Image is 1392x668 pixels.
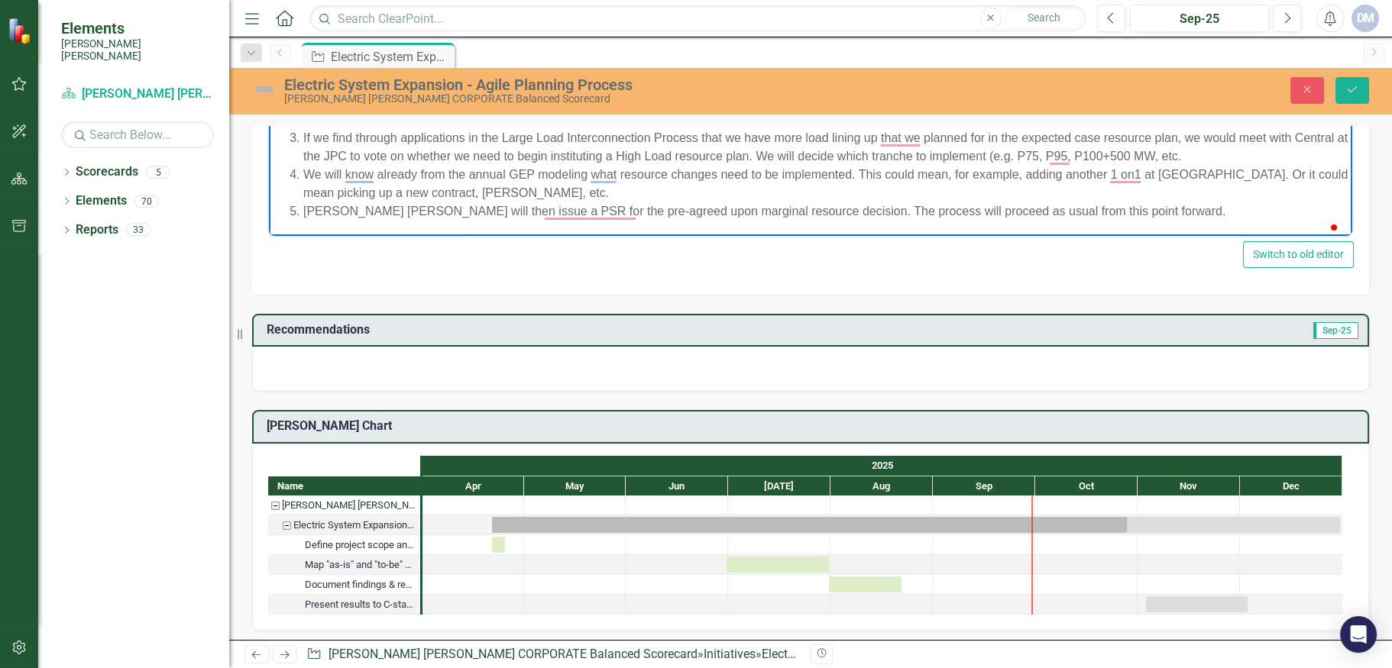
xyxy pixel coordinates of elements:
div: Document findings & recommendations [268,575,420,595]
div: Task: Start date: 2025-06-30 End date: 2025-07-31 [268,555,420,575]
li: As part of the annual GEP, [PERSON_NAME] [PERSON_NAME] planners will run optimizations to develop... [34,105,1080,160]
div: Dec [1240,476,1342,496]
div: Map "as-is" and "to-be" process [268,555,420,575]
div: Map "as-is" and "to-be" process [305,555,416,575]
div: Present results to C-staff. [268,595,420,615]
span: Sep-25 [1313,322,1358,339]
div: Task: Start date: 2025-04-21 End date: 2025-04-25 [492,537,505,553]
div: Electric System Expansion - Agile Planning Process [331,47,451,66]
div: Aug [830,476,933,496]
li: Institute an annual GEP that coincides with the IRP [34,86,1080,105]
div: » » [306,646,798,663]
span: Search [1027,11,1060,24]
li: Developed a concept proposal for the agile planning process [34,7,1080,25]
div: Electric System Expansion - Agile Planning Process [284,76,877,93]
div: Electric System Expansion - Agile Planning Process [293,515,416,535]
img: ClearPoint Strategy [6,16,35,45]
a: Reports [76,221,118,239]
div: Apr [422,476,524,496]
div: Document findings & recommendations [305,575,416,595]
h3: [PERSON_NAME] Chart [267,419,1360,433]
div: Jul [728,476,830,496]
div: Task: Start date: 2025-04-21 End date: 2025-04-25 [268,535,420,555]
div: Task: Start date: 2025-04-21 End date: 2025-12-31 [492,517,1340,533]
div: Task: Start date: 2025-06-30 End date: 2025-07-31 [727,557,829,573]
div: Present results to C-staff. [305,595,416,615]
li: [PERSON_NAME] [PERSON_NAME] will then issue a PSR for the pre-agreed upon marginal resource decis... [34,233,1080,251]
input: Search Below... [61,121,214,148]
div: [PERSON_NAME] [PERSON_NAME] CORPORATE Balanced Scorecard [282,495,416,515]
button: Switch to old editor [1243,241,1354,268]
li: Met with a smaller group of SMEs to discuss the "as-is" process and what would need to happen for... [34,25,1080,44]
div: Define project scope and develop initial options and concepts [305,535,416,555]
h3: Recommendations [267,323,1020,337]
div: Task: Start date: 2025-07-31 End date: 2025-08-22 [268,575,420,595]
div: Define project scope and develop initial options and concepts [268,535,420,555]
div: Task: Start date: 2025-11-03 End date: 2025-12-03 [1146,596,1248,612]
input: Search ClearPoint... [309,5,1086,32]
div: 70 [134,195,159,208]
div: Task: Start date: 2025-04-21 End date: 2025-12-31 [268,515,420,535]
div: Nov [1138,476,1240,496]
div: 33 [126,224,151,237]
div: Task: Santee Cooper CORPORATE Balanced Scorecard Start date: 2025-04-21 End date: 2025-04-22 [268,495,420,515]
span: Elements [61,19,214,37]
div: Sep-25 [1135,10,1264,28]
div: Oct [1035,476,1138,496]
div: Name [268,476,420,495]
div: Task: Start date: 2025-11-03 End date: 2025-12-03 [268,595,420,615]
button: Sep-25 [1130,5,1269,32]
div: Sep [933,476,1035,496]
div: Electric System Expansion - Agile Planning Process [762,647,1037,661]
div: May [524,476,626,496]
a: Scorecards [76,163,138,181]
small: [PERSON_NAME] [PERSON_NAME] [61,37,214,63]
a: [PERSON_NAME] [PERSON_NAME] CORPORATE Balanced Scorecard [61,86,214,103]
li: We will know already from the annual GEP modeling what resource changes need to be implemented. T... [34,196,1080,233]
div: 5 [146,166,170,179]
a: [PERSON_NAME] [PERSON_NAME] CORPORATE Balanced Scorecard [329,647,698,661]
a: Elements [76,192,127,210]
button: Search [1005,8,1082,29]
div: Electric System Expansion - Agile Planning Process [268,515,420,535]
p: The concept paper proposes the following changes to our process would shorten cycle time and allo... [4,56,1080,74]
li: If we find through applications in the Large Load Interconnection Process that we have more load ... [34,160,1080,196]
div: Jun [626,476,728,496]
div: Open Intercom Messenger [1340,616,1377,653]
div: Task: Start date: 2025-07-31 End date: 2025-08-22 [829,576,902,592]
div: Santee Cooper CORPORATE Balanced Scorecard [268,495,420,515]
button: DM [1352,5,1379,32]
div: 2025 [422,456,1342,476]
div: [PERSON_NAME] [PERSON_NAME] CORPORATE Balanced Scorecard [284,93,877,105]
img: Not Defined [252,77,277,102]
a: Initiatives [704,647,756,661]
